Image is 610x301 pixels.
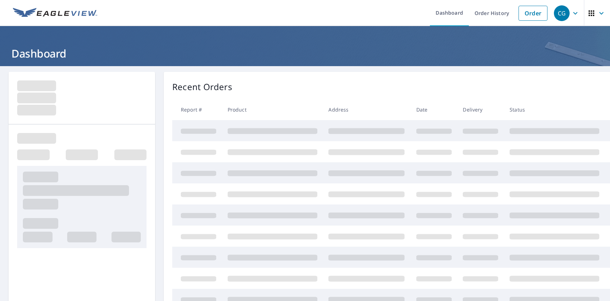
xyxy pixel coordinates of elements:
[323,99,410,120] th: Address
[172,99,222,120] th: Report #
[554,5,570,21] div: CG
[411,99,457,120] th: Date
[457,99,504,120] th: Delivery
[9,46,601,61] h1: Dashboard
[172,80,232,93] p: Recent Orders
[519,6,547,21] a: Order
[222,99,323,120] th: Product
[504,99,605,120] th: Status
[13,8,97,19] img: EV Logo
